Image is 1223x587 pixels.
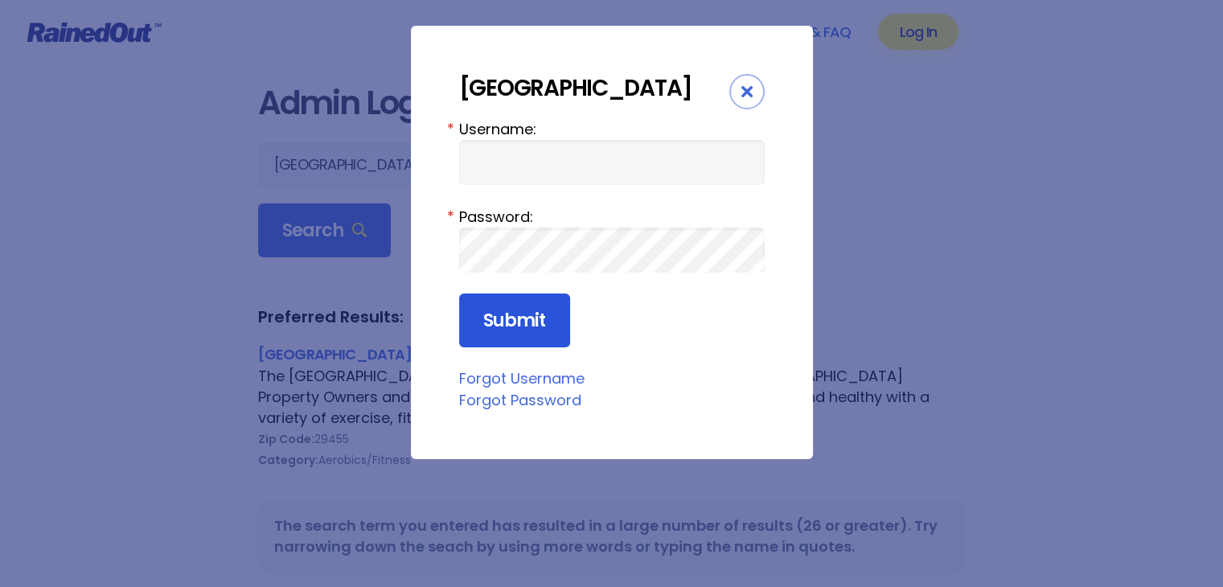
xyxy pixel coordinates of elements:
label: Username: [459,118,765,140]
a: Forgot Username [459,368,585,388]
div: Close [729,74,765,109]
div: [GEOGRAPHIC_DATA] [459,74,729,102]
input: Submit [459,293,570,348]
a: Forgot Password [459,390,581,410]
label: Password: [459,206,765,228]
